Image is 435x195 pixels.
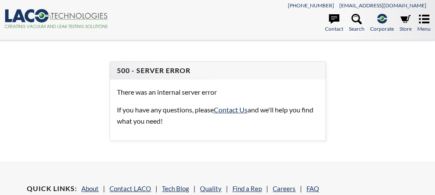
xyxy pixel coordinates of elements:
a: [EMAIL_ADDRESS][DOMAIN_NAME] [339,2,426,9]
p: If you have any questions, please and we'll help you find what you need! [117,104,319,126]
a: Tech Blog [162,185,189,192]
a: Search [349,14,364,33]
a: Find a Rep [232,185,262,192]
a: Contact LACO [110,185,151,192]
a: [PHONE_NUMBER] [288,2,334,9]
p: There was an internal server error [117,86,319,98]
h4: Quick Links [27,184,77,193]
a: About [81,185,99,192]
span: Corporate [370,25,394,33]
a: Contact [325,14,343,33]
a: FAQ [306,185,319,192]
a: Menu [417,14,431,33]
a: Quality [200,185,222,192]
a: Careers [273,185,296,192]
a: Contact Us [214,105,248,114]
h4: 500 - Server Error [117,66,319,75]
a: Store [400,14,412,33]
